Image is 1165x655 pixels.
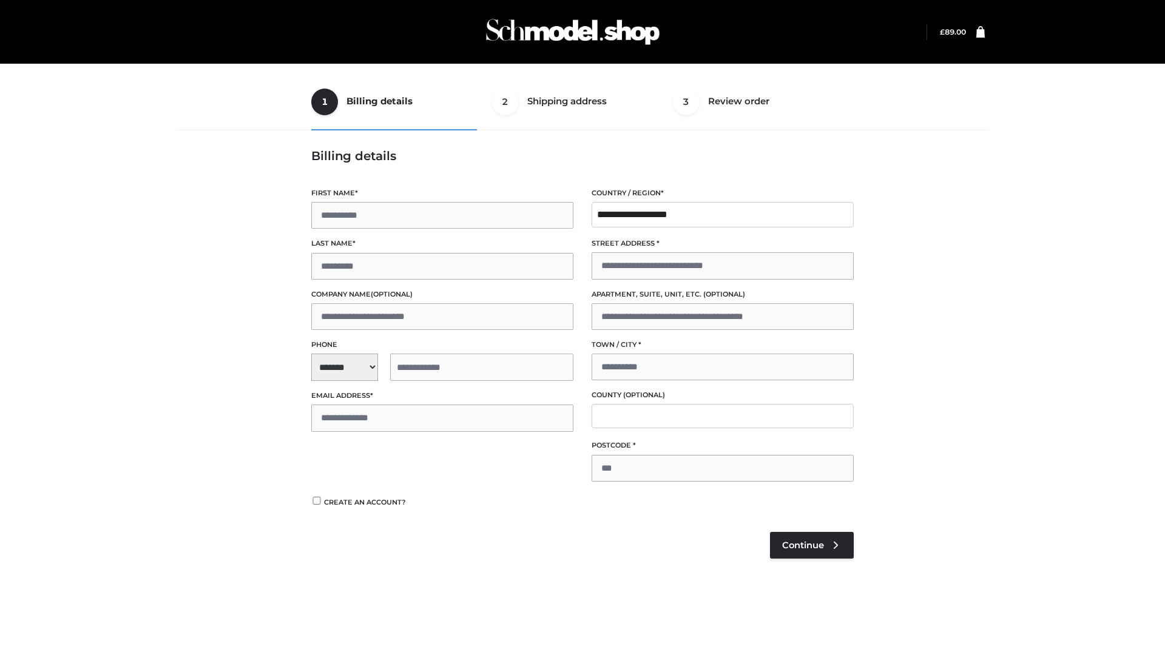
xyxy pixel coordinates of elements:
[592,289,854,300] label: Apartment, suite, unit, etc.
[371,290,413,298] span: (optional)
[940,27,945,36] span: £
[592,389,854,401] label: County
[311,238,573,249] label: Last name
[782,540,824,551] span: Continue
[311,289,573,300] label: Company name
[324,498,406,506] span: Create an account?
[592,440,854,451] label: Postcode
[311,390,573,401] label: Email address
[592,238,854,249] label: Street address
[311,149,854,163] h3: Billing details
[703,290,745,298] span: (optional)
[623,391,665,399] span: (optional)
[311,339,573,351] label: Phone
[940,27,966,36] bdi: 89.00
[311,187,573,199] label: First name
[940,27,966,36] a: £89.00
[770,532,854,559] a: Continue
[592,339,854,351] label: Town / City
[311,497,322,505] input: Create an account?
[592,187,854,199] label: Country / Region
[482,8,664,56] img: Schmodel Admin 964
